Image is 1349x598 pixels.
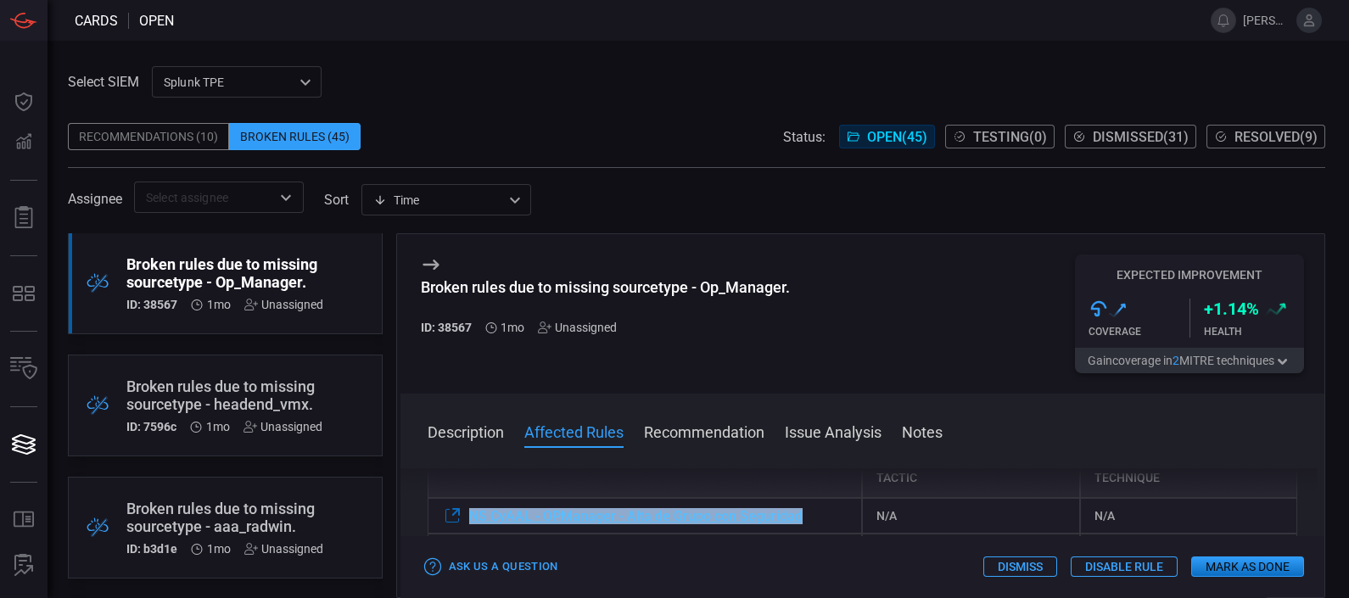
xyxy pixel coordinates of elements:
span: Aug 21, 2025 5:28 AM [207,542,231,556]
div: N/A [862,534,1079,569]
div: Health [1204,326,1305,338]
h5: Expected Improvement [1075,268,1304,282]
button: Resolved(9) [1206,125,1325,148]
span: Aug 21, 2025 5:32 AM [207,298,231,311]
button: Open(45) [839,125,935,148]
span: Aug 21, 2025 5:31 AM [206,420,230,433]
div: Broken rules due to missing sourcetype - Op_Manager. [126,255,323,291]
button: Testing(0) [945,125,1055,148]
label: Select SIEM [68,74,139,90]
button: Issue Analysis [785,421,882,441]
span: Testing ( 0 ) [973,129,1047,145]
button: Recommendation [644,421,764,441]
div: Unassigned [243,420,322,433]
div: N/A [862,498,1079,534]
a: NS CyAAL - OPManager - Alta de Grupo con Seguridad [442,506,803,526]
span: 2 [1173,354,1179,367]
button: Rule Catalog [3,500,44,540]
button: Detections [3,122,44,163]
div: Unassigned [244,298,323,311]
button: Disable Rule [1071,556,1178,577]
span: Status: [783,129,826,145]
span: Assignee [68,191,122,207]
h3: + 1.14 % [1204,299,1259,319]
button: Dismiss [983,556,1057,577]
span: NS CyAAL - OPManager - Alta de Grupo con Seguridad [469,508,803,524]
button: Description [428,421,504,441]
button: Affected Rules [524,421,624,441]
span: Open ( 45 ) [867,129,927,145]
button: Notes [902,421,943,441]
span: open [139,13,174,29]
h5: ID: 38567 [421,321,472,334]
h5: ID: 38567 [126,298,177,311]
button: Open [274,186,298,210]
div: N/A [1080,498,1297,534]
div: N/A [1080,534,1297,569]
label: sort [324,192,349,208]
div: Broken rules due to missing sourcetype - Op_Manager. [421,278,790,296]
button: Mark as Done [1191,556,1304,577]
span: [PERSON_NAME][EMAIL_ADDRESS][PERSON_NAME][DOMAIN_NAME] [1243,14,1290,27]
button: Gaincoverage in2MITRE techniques [1075,348,1304,373]
button: Ask Us a Question [421,554,563,580]
input: Select assignee [139,187,271,208]
div: Unassigned [538,321,617,334]
span: Dismissed ( 31 ) [1093,129,1189,145]
h5: ID: 7596c [126,420,176,433]
div: Unassigned [244,542,323,556]
span: Cards [75,13,118,29]
span: Aug 21, 2025 5:32 AM [501,321,524,334]
div: Recommendations (10) [68,123,229,150]
button: MITRE - Detection Posture [3,273,44,314]
div: Broken Rules (45) [229,123,361,150]
button: Cards [3,424,44,465]
p: Splunk TPE [164,74,294,91]
div: Broken rules due to missing sourcetype - headend_vmx. [126,377,322,413]
button: Reports [3,198,44,238]
button: Dashboard [3,81,44,122]
button: Inventory [3,349,44,389]
button: Dismissed(31) [1065,125,1196,148]
button: ALERT ANALYSIS [3,545,44,586]
div: Broken rules due to missing sourcetype - aaa_radwin. [126,500,323,535]
div: Coverage [1089,326,1189,338]
h5: ID: b3d1e [126,542,177,556]
span: Resolved ( 9 ) [1234,129,1318,145]
div: Time [373,192,504,209]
